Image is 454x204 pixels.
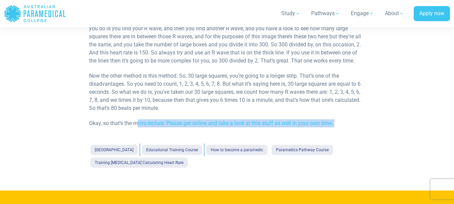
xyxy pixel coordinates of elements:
a: Training [MEDICAL_DATA] Calculating Heart Rate [90,158,188,168]
a: Educational Training Course [142,145,202,155]
p: Now, it doesn’t actually matter which view you take this from, but it’s just easier to take it fr... [89,16,365,65]
a: Paramedics Pathway Course [272,145,333,155]
a: Pathways [307,4,344,23]
a: Engage [347,4,378,23]
a: How to become a paramedic [206,145,267,155]
p: Okay, so that’s the micro-lecture. Please get online and take a look at this stuff as well in you... [89,119,365,127]
a: Apply now [414,6,450,22]
p: Now the other method is this method. So, 30 large squares, you’re going to a longer strip. That’s... [89,72,365,112]
a: Australian Paramedical College [4,3,66,25]
a: [GEOGRAPHIC_DATA] [90,145,138,155]
a: Study [277,4,304,23]
a: About [381,4,408,23]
